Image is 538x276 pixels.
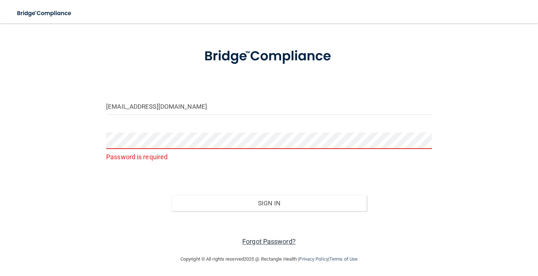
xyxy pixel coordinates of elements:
p: Password is required [106,151,432,163]
img: bridge_compliance_login_screen.278c3ca4.svg [190,39,348,74]
input: Email [106,98,432,115]
button: Sign In [171,195,367,211]
img: bridge_compliance_login_screen.278c3ca4.svg [11,6,78,21]
a: Privacy Policy [299,256,328,262]
a: Terms of Use [329,256,358,262]
div: Copyright © All rights reserved 2025 @ Rectangle Health | | [135,247,403,271]
a: Forgot Password? [242,238,296,245]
